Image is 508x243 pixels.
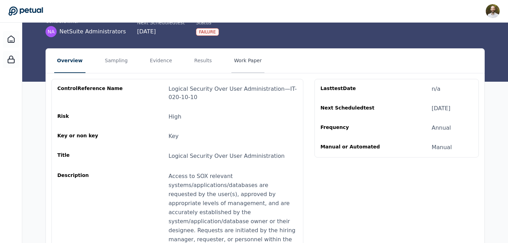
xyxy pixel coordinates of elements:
[3,31,19,48] a: Dashboard
[432,143,452,152] div: Manual
[432,124,451,132] div: Annual
[231,49,265,73] button: Work Paper
[196,28,219,36] div: Failure
[46,49,484,73] nav: Tabs
[102,49,131,73] button: Sampling
[48,28,55,35] span: NA
[57,132,124,140] div: Key or non key
[320,143,387,152] div: Manual or Automated
[432,85,440,93] div: n/a
[3,51,19,68] a: SOC
[191,49,215,73] button: Results
[57,152,124,161] div: Title
[320,124,387,132] div: Frequency
[59,27,126,36] span: NetSuite Administrators
[169,153,285,159] span: Logical Security Over User Administration
[432,104,450,113] div: [DATE]
[169,132,179,140] div: Key
[57,85,124,102] div: control Reference Name
[320,104,387,113] div: Next Scheduled test
[486,4,500,18] img: David Coulombe
[320,85,387,93] div: Last test Date
[147,49,175,73] button: Evidence
[8,6,43,16] a: Go to Dashboard
[196,19,219,26] div: Status
[137,27,185,36] div: [DATE]
[169,85,297,102] div: Logical Security Over User Administration — IT-020-10-10
[57,113,124,121] div: Risk
[137,19,185,26] div: Next Scheduled test
[54,49,85,73] button: Overview
[169,113,181,121] div: High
